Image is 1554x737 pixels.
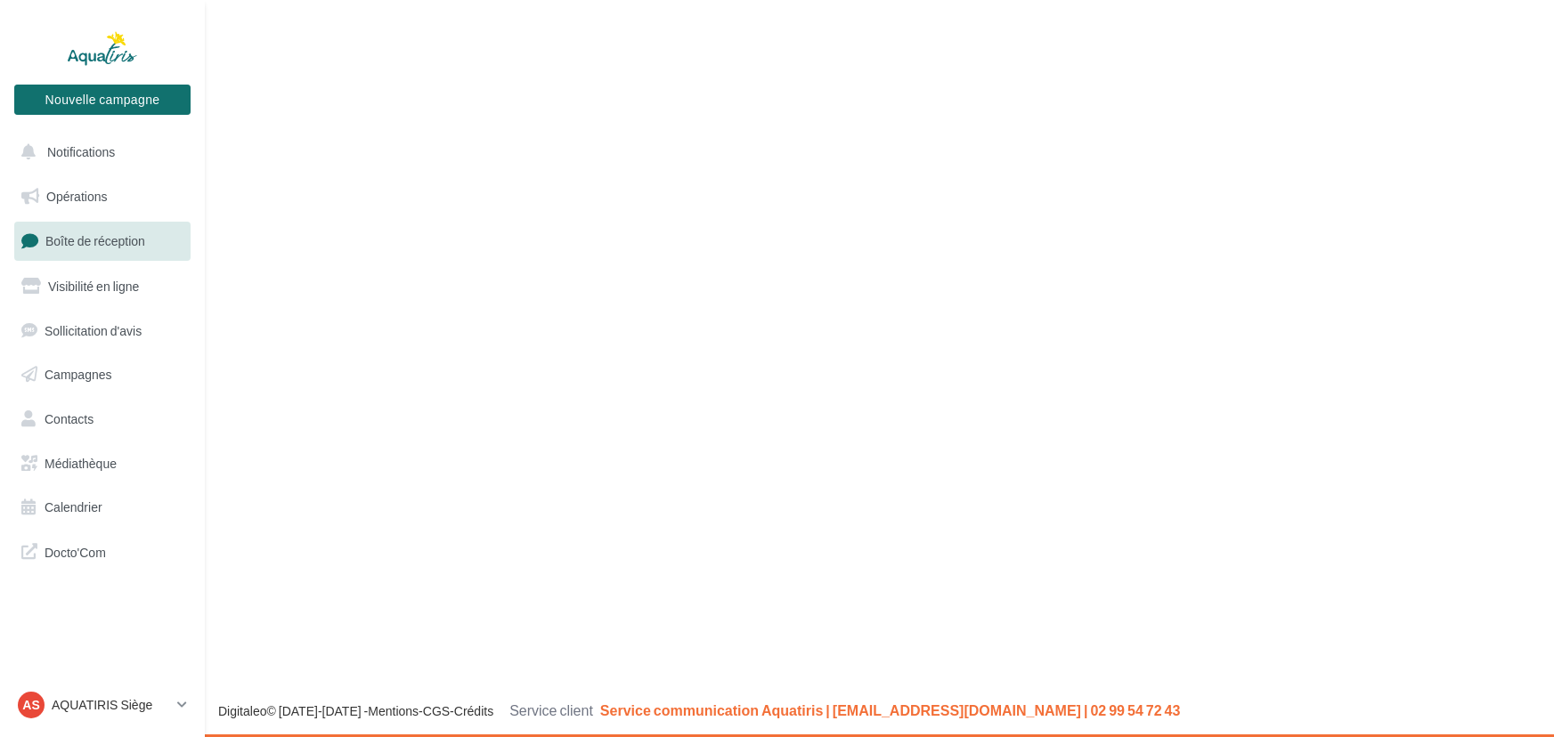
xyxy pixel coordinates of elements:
span: Campagnes [45,367,112,382]
span: Visibilité en ligne [48,279,139,294]
p: AQUATIRIS Siège [52,696,170,714]
span: © [DATE]-[DATE] - - - [218,703,1180,718]
button: Nouvelle campagne [14,85,191,115]
span: Service client [509,701,593,718]
a: Campagnes [11,356,194,393]
a: Calendrier [11,489,194,526]
a: Boîte de réception [11,222,194,260]
a: Digitaleo [218,703,266,718]
button: Notifications [11,134,187,171]
span: Notifications [47,144,115,159]
a: Médiathèque [11,445,194,482]
span: AS [22,696,39,714]
span: Calendrier [45,499,102,514]
a: Contacts [11,401,194,438]
a: Visibilité en ligne [11,268,194,305]
a: Docto'Com [11,533,194,571]
a: Mentions [368,703,419,718]
a: Crédits [454,703,493,718]
span: Boîte de réception [45,233,145,248]
a: CGS [423,703,450,718]
span: Médiathèque [45,456,117,471]
span: Contacts [45,411,94,426]
span: Service communication Aquatiris | [EMAIL_ADDRESS][DOMAIN_NAME] | 02 99 54 72 43 [600,701,1181,718]
span: Docto'Com [45,540,106,563]
a: Opérations [11,178,194,215]
a: Sollicitation d'avis [11,312,194,350]
span: Sollicitation d'avis [45,322,142,337]
span: Opérations [46,189,107,204]
a: AS AQUATIRIS Siège [14,688,191,722]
